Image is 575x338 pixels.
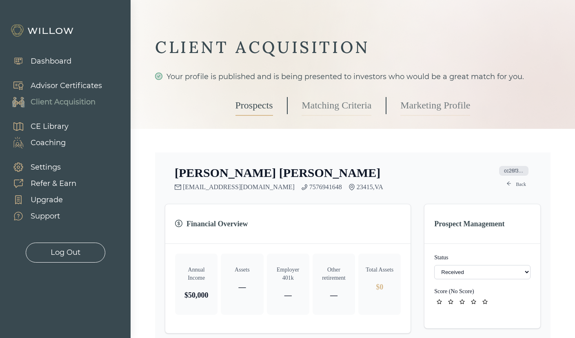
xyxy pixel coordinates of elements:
[4,135,69,151] a: Coaching
[31,194,63,205] div: Upgrade
[468,297,478,307] button: star
[4,118,69,135] a: CE Library
[457,297,467,307] button: star
[235,95,273,116] a: Prospects
[499,166,528,176] span: cc26f38f-e49c-40da-865a-cc70409a98a5
[31,56,71,67] div: Dashboard
[357,183,383,191] span: 23415 , VA
[31,178,76,189] div: Refer & Earn
[4,175,76,192] a: Refer & Earn
[301,184,308,190] span: phone
[434,218,531,230] h3: Prospect Management
[319,289,349,301] p: —
[434,297,444,307] button: star
[4,53,71,69] a: Dashboard
[182,289,211,301] p: $50,000
[10,24,75,37] img: Willow
[175,220,183,228] span: dollar
[31,121,69,132] div: CE Library
[51,247,80,258] div: Log Out
[309,183,342,191] a: 7576941648
[4,77,102,94] a: Advisor Certificates
[155,73,162,80] span: check-circle
[31,137,66,148] div: Coaching
[302,95,371,116] a: Matching Criteria
[4,94,102,110] a: Client Acquisition
[4,192,76,208] a: Upgrade
[365,266,394,274] p: Total Assets
[434,288,474,294] label: Score ( No Score )
[155,71,551,82] div: Your profile is published and is being presented to investors who would be a great match for you.
[183,183,295,191] a: [EMAIL_ADDRESS][DOMAIN_NAME]
[319,266,349,282] p: Other retirement
[175,166,380,180] h2: [PERSON_NAME] [PERSON_NAME]
[349,184,355,190] span: environment
[31,80,102,91] div: Advisor Certificates
[273,289,303,301] p: —
[31,97,95,108] div: Client Acquisition
[227,281,257,293] p: —
[182,266,211,282] p: Annual Income
[175,184,181,190] span: mail
[446,297,455,307] button: star
[4,159,76,175] a: Settings
[434,287,474,296] button: ID
[273,266,303,282] p: Employer 401k
[497,166,531,176] button: ID
[365,281,394,293] p: $0
[434,254,531,262] label: Status
[227,266,257,274] p: Assets
[175,218,401,230] h3: Financial Overview
[506,181,513,188] span: arrow-left
[400,95,470,116] a: Marketing Profile
[155,37,551,58] div: CLIENT ACQUISITION
[480,297,490,307] button: star
[31,211,60,222] div: Support
[31,162,61,173] div: Settings
[502,179,531,189] a: arrow-leftBack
